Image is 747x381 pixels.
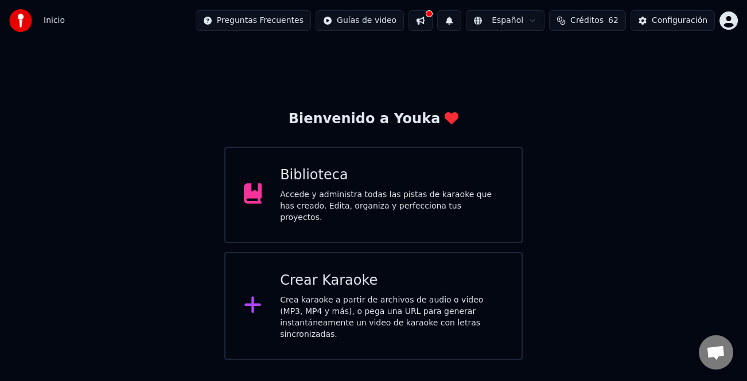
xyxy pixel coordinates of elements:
button: Preguntas Frecuentes [196,10,311,31]
img: youka [9,9,32,32]
button: Configuración [631,10,715,31]
div: Configuración [652,15,707,26]
div: Chat abierto [699,335,733,370]
button: Guías de video [316,10,404,31]
div: Crear Karaoke [280,272,503,290]
span: Créditos [570,15,604,26]
div: Biblioteca [280,166,503,184]
div: Bienvenido a Youka [289,110,459,128]
div: Accede y administra todas las pistas de karaoke que has creado. Edita, organiza y perfecciona tus... [280,189,503,223]
button: Créditos62 [549,10,626,31]
nav: breadcrumb [44,15,65,26]
span: 62 [608,15,618,26]
div: Crea karaoke a partir de archivos de audio o video (MP3, MP4 y más), o pega una URL para generar ... [280,294,503,340]
span: Inicio [44,15,65,26]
